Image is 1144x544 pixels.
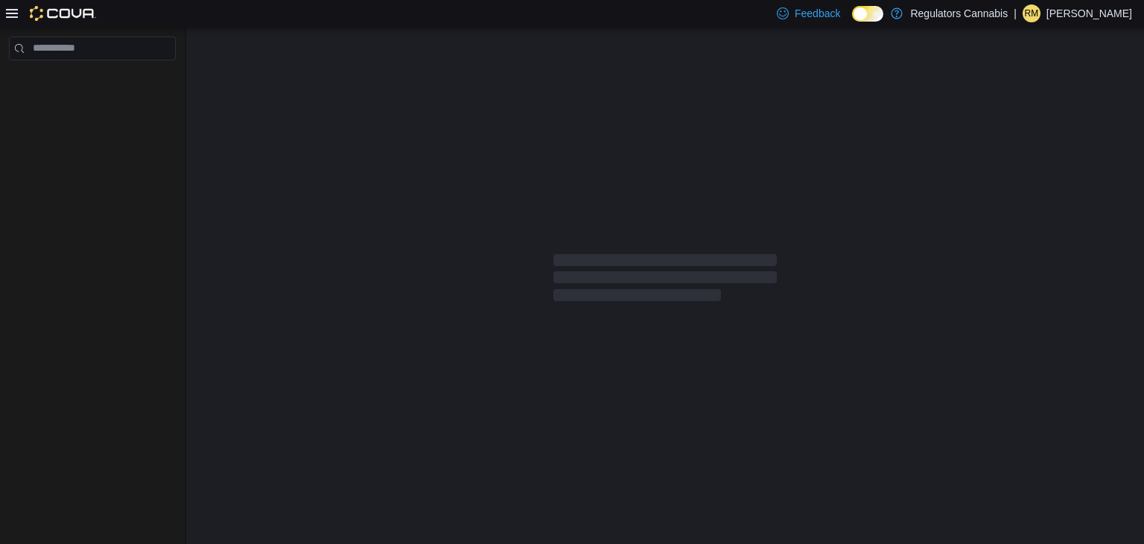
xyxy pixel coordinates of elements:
[852,6,883,22] input: Dark Mode
[910,4,1008,22] p: Regulators Cannabis
[1023,4,1040,22] div: Rachel McLennan
[553,257,777,305] span: Loading
[795,6,840,21] span: Feedback
[1014,4,1017,22] p: |
[30,6,96,21] img: Cova
[9,63,176,99] nav: Complex example
[1046,4,1132,22] p: [PERSON_NAME]
[1025,4,1039,22] span: RM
